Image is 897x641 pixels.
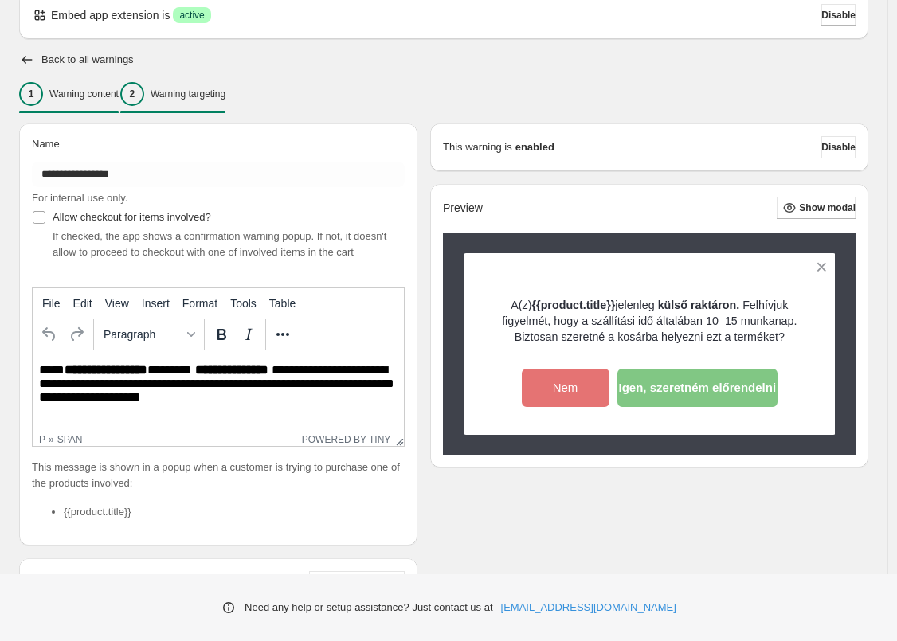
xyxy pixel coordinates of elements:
button: 2Warning targeting [120,77,225,111]
span: File [42,297,61,310]
span: View [105,297,129,310]
span: For internal use only. [32,192,127,204]
span: Insert [142,297,170,310]
button: Show modal [777,197,856,219]
span: Name [32,138,60,150]
span: Tools [230,297,257,310]
strong: enabled [515,139,554,155]
p: Felhívjuk figyelmét, hogy a szállítási idő általában 10–15 munkanap. Biztosan szeretné a kosárba ... [492,297,808,345]
strong: {{product.title}} [532,299,616,311]
button: Redo [63,321,90,348]
div: p [39,434,45,445]
span: Show modal [799,201,856,214]
p: Warning targeting [151,88,225,100]
button: Italic [235,321,262,348]
button: Bold [208,321,235,348]
p: This message is shown in a popup when a customer is trying to purchase one of the products involved: [32,459,405,491]
div: 1 [19,82,43,106]
span: Disable [821,9,856,21]
span: Edit [73,297,92,310]
button: 1Warning content [19,77,119,111]
span: Paragraph [104,328,182,341]
span: Format [182,297,217,310]
a: Powered by Tiny [302,434,391,445]
strong: külső raktáron. [658,299,740,311]
span: Disable [821,141,856,154]
p: Warning content [49,88,119,100]
span: A(z) jelenleg [511,299,742,311]
button: More... [269,321,296,348]
button: Customize [309,571,405,593]
div: » [49,434,54,445]
button: Disable [821,136,856,158]
span: active [179,9,204,21]
button: Disable [821,4,856,26]
p: This warning is [443,139,512,155]
div: 2 [120,82,144,106]
button: Formats [97,321,201,348]
div: span [57,434,83,445]
span: If checked, the app shows a confirmation warning popup. If not, it doesn't allow to proceed to ch... [53,230,386,258]
li: {{product.title}} [64,504,405,520]
p: Embed app extension is [51,7,170,23]
iframe: Rich Text Area [33,350,404,432]
div: Resize [390,432,404,446]
a: [EMAIL_ADDRESS][DOMAIN_NAME] [501,600,676,616]
button: Nem [522,369,609,407]
button: Undo [36,321,63,348]
span: Table [269,297,296,310]
button: Igen, szeretném előrendelni [617,369,778,407]
h2: Preview [443,201,483,215]
h2: Back to all warnings [41,53,134,66]
span: Allow checkout for items involved? [53,211,211,223]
